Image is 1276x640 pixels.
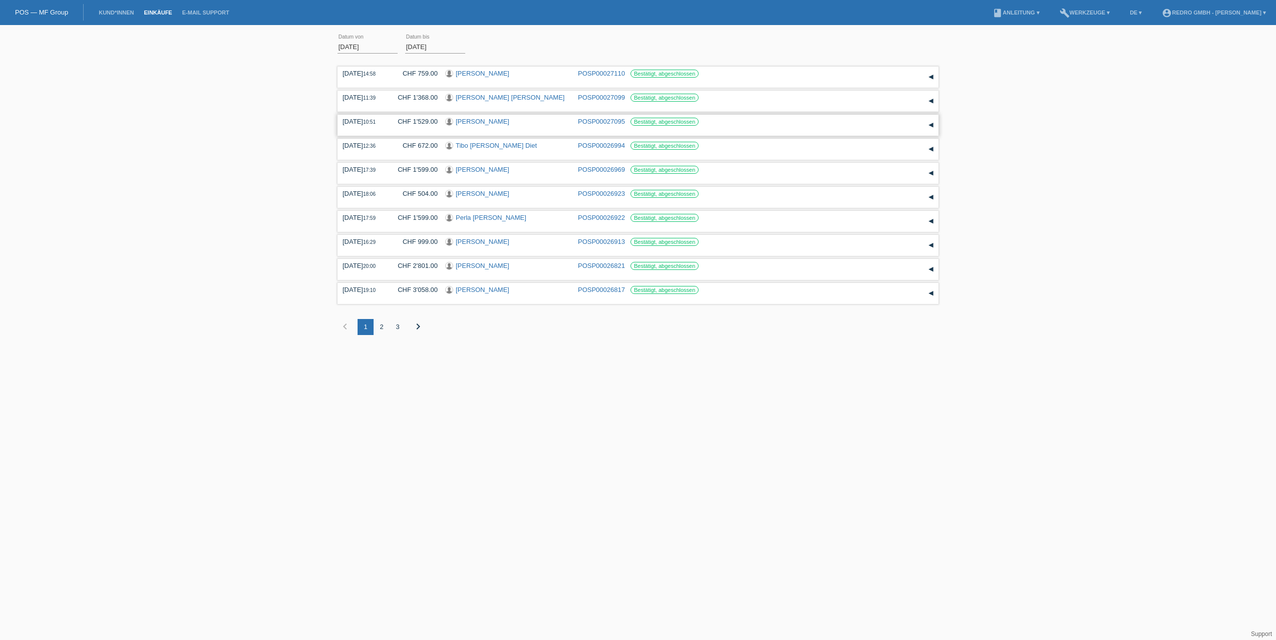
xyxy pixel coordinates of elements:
[578,190,625,197] a: POSP00026923
[578,118,625,125] a: POSP00027095
[923,214,938,229] div: auf-/zuklappen
[923,166,938,181] div: auf-/zuklappen
[343,94,383,101] div: [DATE]
[343,262,383,269] div: [DATE]
[923,94,938,109] div: auf-/zuklappen
[456,286,509,293] a: [PERSON_NAME]
[177,10,234,16] a: E-Mail Support
[363,215,376,221] span: 17:59
[390,118,438,125] div: CHF 1'529.00
[923,118,938,133] div: auf-/zuklappen
[923,190,938,205] div: auf-/zuklappen
[15,9,68,16] a: POS — MF Group
[94,10,139,16] a: Kund*innen
[578,262,625,269] a: POSP00026821
[390,238,438,245] div: CHF 999.00
[578,166,625,173] a: POSP00026969
[456,142,537,149] a: Tibo [PERSON_NAME] Diet
[456,70,509,77] a: [PERSON_NAME]
[390,286,438,293] div: CHF 3'058.00
[630,286,699,294] label: Bestätigt, abgeschlossen
[630,190,699,198] label: Bestätigt, abgeschlossen
[630,94,699,102] label: Bestätigt, abgeschlossen
[630,166,699,174] label: Bestätigt, abgeschlossen
[343,190,383,197] div: [DATE]
[363,143,376,149] span: 12:36
[456,262,509,269] a: [PERSON_NAME]
[390,142,438,149] div: CHF 672.00
[923,238,938,253] div: auf-/zuklappen
[456,166,509,173] a: [PERSON_NAME]
[630,238,699,246] label: Bestätigt, abgeschlossen
[343,238,383,245] div: [DATE]
[343,118,383,125] div: [DATE]
[456,190,509,197] a: [PERSON_NAME]
[363,95,376,101] span: 11:39
[363,191,376,197] span: 18:06
[630,70,699,78] label: Bestätigt, abgeschlossen
[343,70,383,77] div: [DATE]
[456,94,564,101] a: [PERSON_NAME] [PERSON_NAME]
[343,166,383,173] div: [DATE]
[923,286,938,301] div: auf-/zuklappen
[578,286,625,293] a: POSP00026817
[343,142,383,149] div: [DATE]
[456,214,526,221] a: Perla [PERSON_NAME]
[630,118,699,126] label: Bestätigt, abgeschlossen
[578,70,625,77] a: POSP00027110
[363,71,376,77] span: 14:58
[1055,10,1115,16] a: buildWerkzeuge ▾
[390,70,438,77] div: CHF 759.00
[374,319,390,335] div: 2
[578,238,625,245] a: POSP00026913
[390,262,438,269] div: CHF 2'801.00
[139,10,177,16] a: Einkäufe
[1162,8,1172,18] i: account_circle
[1060,8,1070,18] i: build
[630,262,699,270] label: Bestätigt, abgeschlossen
[412,321,424,333] i: chevron_right
[363,239,376,245] span: 16:29
[630,142,699,150] label: Bestätigt, abgeschlossen
[456,238,509,245] a: [PERSON_NAME]
[923,262,938,277] div: auf-/zuklappen
[358,319,374,335] div: 1
[988,10,1044,16] a: bookAnleitung ▾
[390,214,438,221] div: CHF 1'599.00
[456,118,509,125] a: [PERSON_NAME]
[390,319,406,335] div: 3
[993,8,1003,18] i: book
[363,119,376,125] span: 10:51
[343,214,383,221] div: [DATE]
[343,286,383,293] div: [DATE]
[1251,630,1272,637] a: Support
[1125,10,1147,16] a: DE ▾
[390,94,438,101] div: CHF 1'368.00
[578,214,625,221] a: POSP00026922
[923,70,938,85] div: auf-/zuklappen
[1157,10,1271,16] a: account_circleRedro GmbH - [PERSON_NAME] ▾
[923,142,938,157] div: auf-/zuklappen
[630,214,699,222] label: Bestätigt, abgeschlossen
[578,142,625,149] a: POSP00026994
[363,167,376,173] span: 17:39
[363,263,376,269] span: 20:00
[578,94,625,101] a: POSP00027099
[339,321,351,333] i: chevron_left
[363,287,376,293] span: 19:10
[390,190,438,197] div: CHF 504.00
[390,166,438,173] div: CHF 1'599.00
